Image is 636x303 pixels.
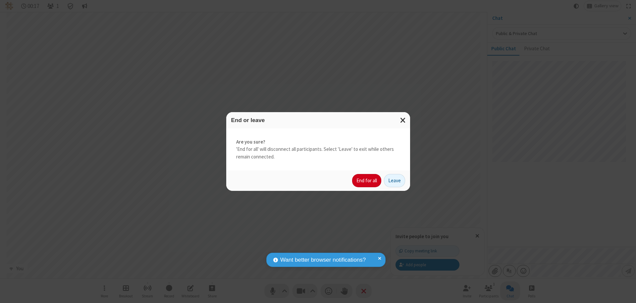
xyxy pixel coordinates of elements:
div: 'End for all' will disconnect all participants. Select 'Leave' to exit while others remain connec... [226,128,410,171]
button: End for all [352,174,381,187]
span: Want better browser notifications? [280,256,366,264]
button: Close modal [396,112,410,128]
strong: Are you sure? [236,138,400,146]
h3: End or leave [231,117,405,123]
button: Leave [384,174,405,187]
